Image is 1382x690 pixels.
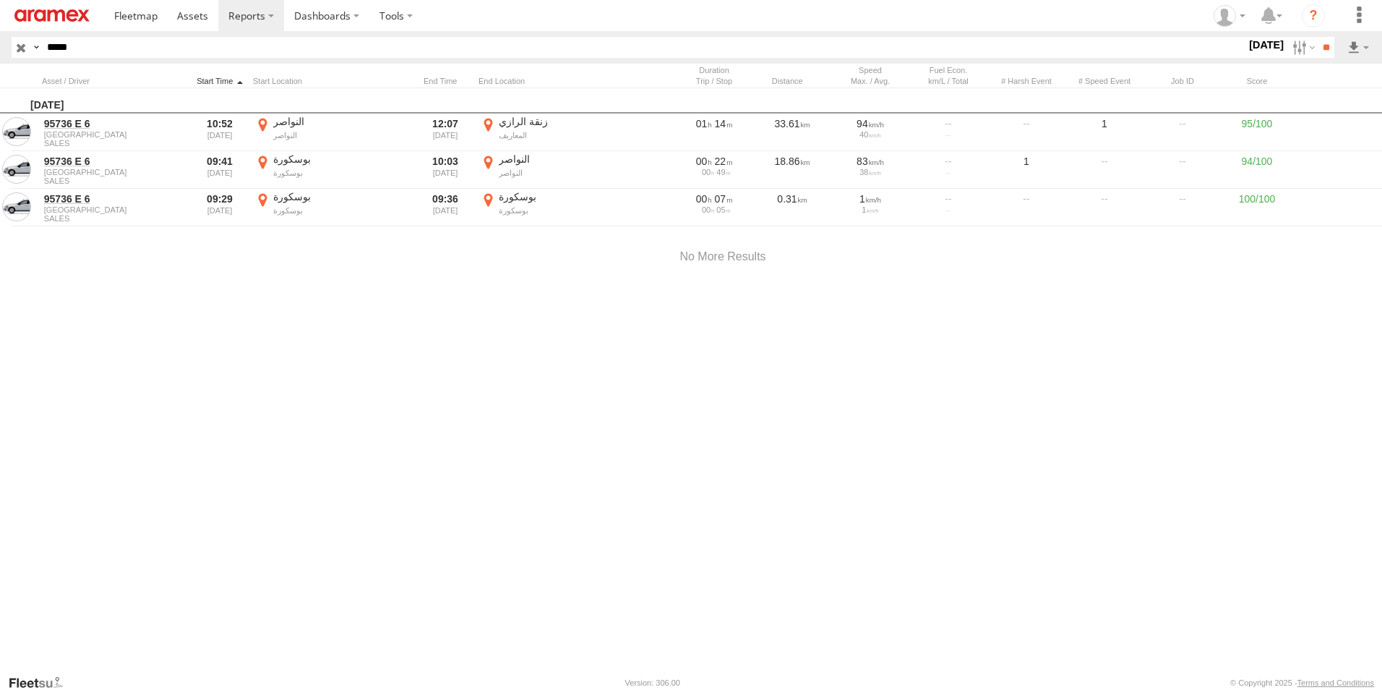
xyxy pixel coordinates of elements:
[715,118,733,129] span: 14
[44,192,184,205] a: 95736 E 6
[756,76,828,86] div: Click to Sort
[1287,37,1318,58] label: Search Filter Options
[696,193,712,205] span: 00
[836,155,904,168] div: 83
[499,168,635,178] div: النواصر
[756,153,828,187] div: 18.86
[1246,37,1287,53] label: [DATE]
[836,117,904,130] div: 94
[478,115,638,150] label: Click to View Event Location
[2,155,31,184] a: View Asset in Asset Management
[680,192,748,205] div: [425s] 29/08/2025 09:29 - 29/08/2025 09:36
[418,76,473,86] div: Click to Sort
[44,176,184,185] span: Filter Results to this Group
[418,115,473,150] div: 12:07 [DATE]
[253,190,412,225] label: Click to View Event Location
[836,205,904,214] div: 1
[499,153,635,166] div: النواصر
[1346,37,1370,58] label: Export results as...
[499,130,635,140] div: المعاريف
[44,155,184,168] a: 95736 E 6
[625,678,680,687] div: Version: 306.00
[756,190,828,225] div: 0.31
[478,153,638,187] label: Click to View Event Location
[192,76,247,86] div: Click to Sort
[499,115,635,128] div: زنقة الرازي
[44,168,184,176] span: [GEOGRAPHIC_DATA]
[192,190,247,225] div: 09:29 [DATE]
[273,115,410,128] div: النواصر
[273,168,410,178] div: بوسكورة
[2,117,31,146] a: View Asset in Asset Management
[418,190,473,225] div: 09:36 [DATE]
[1224,153,1289,187] div: 94/100
[715,156,733,167] span: 22
[253,115,412,150] label: Click to View Event Location
[8,676,74,690] a: Visit our Website
[42,76,186,86] div: Click to Sort
[836,168,904,176] div: 38
[30,37,42,58] label: Search Query
[990,153,1063,187] div: 1
[499,205,635,216] div: بوسكورة
[253,153,412,187] label: Click to View Event Location
[44,214,184,223] span: Filter Results to this Group
[273,153,410,166] div: بوسكورة
[1297,678,1374,687] a: Terms and Conditions
[702,168,714,176] span: 00
[2,192,31,221] a: View Asset in Asset Management
[499,190,635,203] div: بوسكورة
[478,190,638,225] label: Click to View Event Location
[716,205,730,214] span: 05
[1302,4,1325,27] i: ?
[836,130,904,139] div: 40
[715,193,733,205] span: 07
[1224,190,1289,225] div: 100/100
[44,139,184,148] span: Filter Results to this Group
[680,155,748,168] div: [1321s] 29/08/2025 09:41 - 29/08/2025 10:03
[44,117,184,130] a: 95736 E 6
[702,205,714,214] span: 00
[1224,115,1289,150] div: 95/100
[192,153,247,187] div: 09:41 [DATE]
[192,115,247,150] div: 10:52 [DATE]
[418,153,473,187] div: 10:03 [DATE]
[1146,76,1219,86] div: Job ID
[756,115,828,150] div: 33.61
[1224,76,1289,86] div: Score
[273,190,410,203] div: بوسكورة
[836,192,904,205] div: 1
[696,118,712,129] span: 01
[696,156,712,167] span: 00
[1230,678,1374,687] div: © Copyright 2025 -
[716,168,730,176] span: 49
[1068,115,1141,150] div: 1
[273,205,410,216] div: بوسكورة
[680,117,748,130] div: [4481s] 29/08/2025 10:52 - 29/08/2025 12:07
[44,205,184,214] span: [GEOGRAPHIC_DATA]
[44,130,184,139] span: [GEOGRAPHIC_DATA]
[273,130,410,140] div: النواصر
[1209,5,1250,27] div: Emad Mabrouk
[14,9,90,22] img: aramex-logo.svg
